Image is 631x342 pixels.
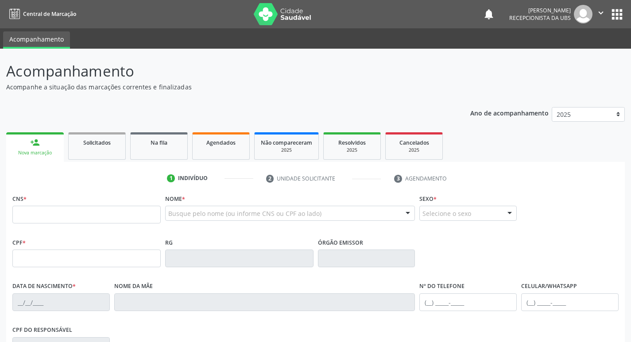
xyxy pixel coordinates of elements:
[12,323,72,337] label: CPF do responsável
[23,10,76,18] span: Central de Marcação
[12,293,110,311] input: __/__/____
[6,82,439,92] p: Acompanhe a situação das marcações correntes e finalizadas
[483,8,495,20] button: notifications
[470,107,549,118] p: Ano de acompanhamento
[165,236,173,250] label: RG
[178,174,208,182] div: Indivíduo
[168,209,321,218] span: Busque pelo nome (ou informe CNS ou CPF ao lado)
[422,209,471,218] span: Selecione o sexo
[318,236,363,250] label: Órgão emissor
[30,138,40,147] div: person_add
[261,147,312,154] div: 2025
[12,236,26,250] label: CPF
[509,14,571,22] span: Recepcionista da UBS
[6,60,439,82] p: Acompanhamento
[509,7,571,14] div: [PERSON_NAME]
[165,192,185,206] label: Nome
[521,293,619,311] input: (__) _____-_____
[12,192,27,206] label: CNS
[206,139,236,146] span: Agendados
[419,293,517,311] input: (__) _____-_____
[261,139,312,146] span: Não compareceram
[399,139,429,146] span: Cancelados
[574,5,592,23] img: img
[12,280,76,293] label: Data de nascimento
[6,7,76,21] a: Central de Marcação
[83,139,111,146] span: Solicitados
[167,174,175,182] div: 1
[419,280,465,293] label: Nº do Telefone
[596,8,606,18] i: 
[114,280,153,293] label: Nome da mãe
[151,139,167,146] span: Na fila
[12,150,58,156] div: Nova marcação
[3,31,70,49] a: Acompanhamento
[609,7,625,22] button: apps
[392,147,436,154] div: 2025
[521,280,577,293] label: Celular/WhatsApp
[338,139,366,146] span: Resolvidos
[419,192,437,206] label: Sexo
[330,147,374,154] div: 2025
[592,5,609,23] button: 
